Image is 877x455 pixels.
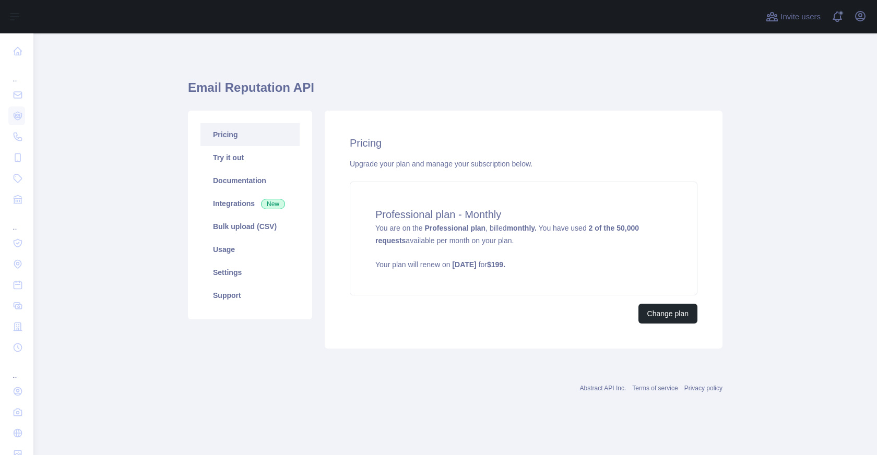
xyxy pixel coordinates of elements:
div: ... [8,211,25,232]
div: Upgrade your plan and manage your subscription below. [350,159,697,169]
button: Invite users [764,8,823,25]
a: Pricing [200,123,300,146]
a: Privacy policy [684,385,722,392]
a: Bulk upload (CSV) [200,215,300,238]
h4: Professional plan - Monthly [375,207,672,222]
p: Your plan will renew on for [375,259,672,270]
strong: $ 199 . [487,260,505,269]
h2: Pricing [350,136,697,150]
a: Support [200,284,300,307]
a: Try it out [200,146,300,169]
strong: [DATE] [452,260,476,269]
strong: monthly. [507,224,537,232]
a: Integrations New [200,192,300,215]
a: Documentation [200,169,300,192]
a: Abstract API Inc. [580,385,626,392]
a: Usage [200,238,300,261]
a: Terms of service [632,385,678,392]
h1: Email Reputation API [188,79,722,104]
strong: Professional plan [424,224,485,232]
span: Invite users [780,11,821,23]
span: You are on the , billed You have used available per month on your plan. [375,224,672,270]
button: Change plan [638,304,697,324]
div: ... [8,359,25,380]
a: Settings [200,261,300,284]
div: ... [8,63,25,83]
span: New [261,199,285,209]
